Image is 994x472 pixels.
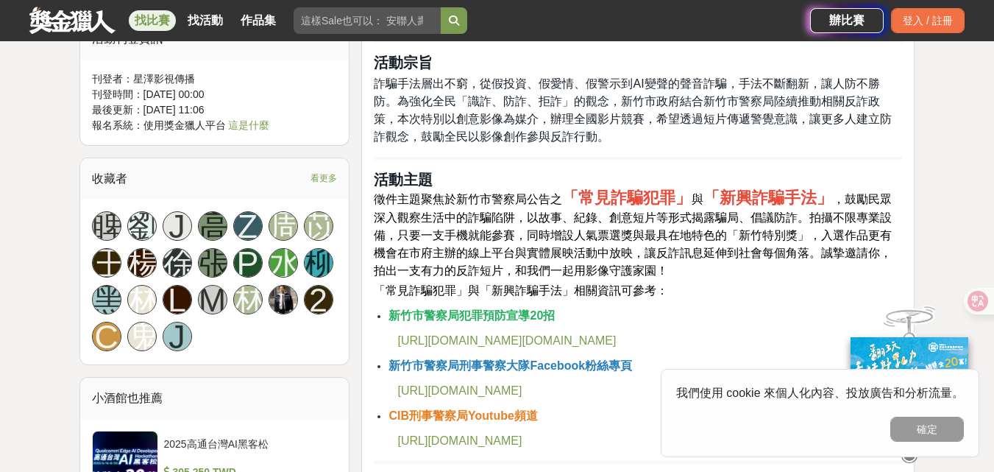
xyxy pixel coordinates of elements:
strong: 「新興詐騙手法」 [703,189,833,207]
a: L [163,285,192,314]
a: 水 [269,248,298,278]
a: 柳 [304,248,333,278]
a: C [92,322,121,351]
span: 我們使用 cookie 來個人化內容、投放廣告和分析流量。 [676,387,964,399]
a: [URL][DOMAIN_NAME] [397,435,522,447]
span: 詐騙手法層出不窮，從假投資、假愛情、假警示到AI變聲的聲音詐騙，手法不斷翻新，讓人防不勝防。為強化全民「識詐、防詐、拒詐」的觀念，新竹市政府結合新竹市警察局陸續推動相關反詐政策，本次特別以創意影... [374,77,892,143]
a: 林 [127,285,157,314]
a: 劉 [127,211,157,241]
a: Z [233,211,263,241]
span: ，鼓勵民眾深入觀察生活中的詐騙陷阱，以故事、紀錄、創意短片等形式揭露騙局、倡議防詐。拍攝不限專業設備，只要一支手機就能參賽，同時增設人氣票選獎與最具在地特色的「新竹特別獎」，入選作品更有機會在市... [374,193,892,277]
a: 2 [304,285,333,314]
a: 林 [233,285,263,314]
span: 看更多 [310,170,337,186]
span: 與 [692,193,703,205]
strong: 活動宗旨 [374,54,433,71]
a: 鬼 [127,322,157,351]
div: 報名系統：使用獎金獵人平台 [92,118,338,133]
a: 周 [269,211,298,241]
a: P [233,248,263,278]
a: 徐 [163,248,192,278]
a: Avatar [269,285,298,314]
a: J [163,322,192,351]
a: 黑 [92,285,121,314]
a: 辦比賽 [810,8,884,33]
strong: 新竹市警察局犯罪預防宣導20招 [388,309,555,322]
span: [URL][DOMAIN_NAME] [397,384,522,397]
a: 楊 [127,248,157,278]
a: 作品集 [235,10,282,31]
strong: 「常見詐騙犯罪」 [562,189,692,207]
a: 張 [198,248,227,278]
a: 睥 [92,211,121,241]
strong: 活動主題 [374,172,433,188]
a: 找活動 [182,10,229,31]
span: 「常見詐騙犯罪」與「新興詐騙手法」相關資訊可參考： [374,284,668,297]
img: Avatar [269,286,297,314]
a: 王 [92,248,121,278]
a: 找比賽 [129,10,176,31]
span: [URL][DOMAIN_NAME][DOMAIN_NAME] [397,334,616,347]
input: 這樣Sale也可以： 安聯人壽創意銷售法募集 [294,7,441,34]
span: 收藏者 [92,172,127,185]
a: [URL][DOMAIN_NAME] [397,385,522,397]
span: 徵件主題聚焦於新竹市警察局公告之 [374,193,562,205]
strong: CIB刑事警察局Youtube頻道 [388,409,537,422]
a: J [163,211,192,241]
div: 2025高通台灣AI黑客松 [164,437,332,465]
div: 刊登者： 星澤影視傳播 [92,71,338,87]
div: 最後更新： [DATE] 11:06 [92,102,338,118]
div: 登入 / 註冊 [891,8,965,33]
strong: 新竹市警察局刑事警察大隊Facebook粉絲專頁 [388,359,632,372]
div: 刊登時間： [DATE] 00:00 [92,87,338,102]
a: 高 [198,211,227,241]
span: [URL][DOMAIN_NAME] [397,434,522,447]
a: [URL][DOMAIN_NAME][DOMAIN_NAME] [397,335,616,347]
a: M [198,285,227,314]
a: 苡 [304,211,333,241]
button: 確定 [890,417,964,442]
a: 這是什麼 [228,119,269,131]
img: c171a689-fb2c-43c6-a33c-e56b1f4b2190.jpg [851,337,968,435]
div: 小酒館也推薦 [80,378,349,419]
